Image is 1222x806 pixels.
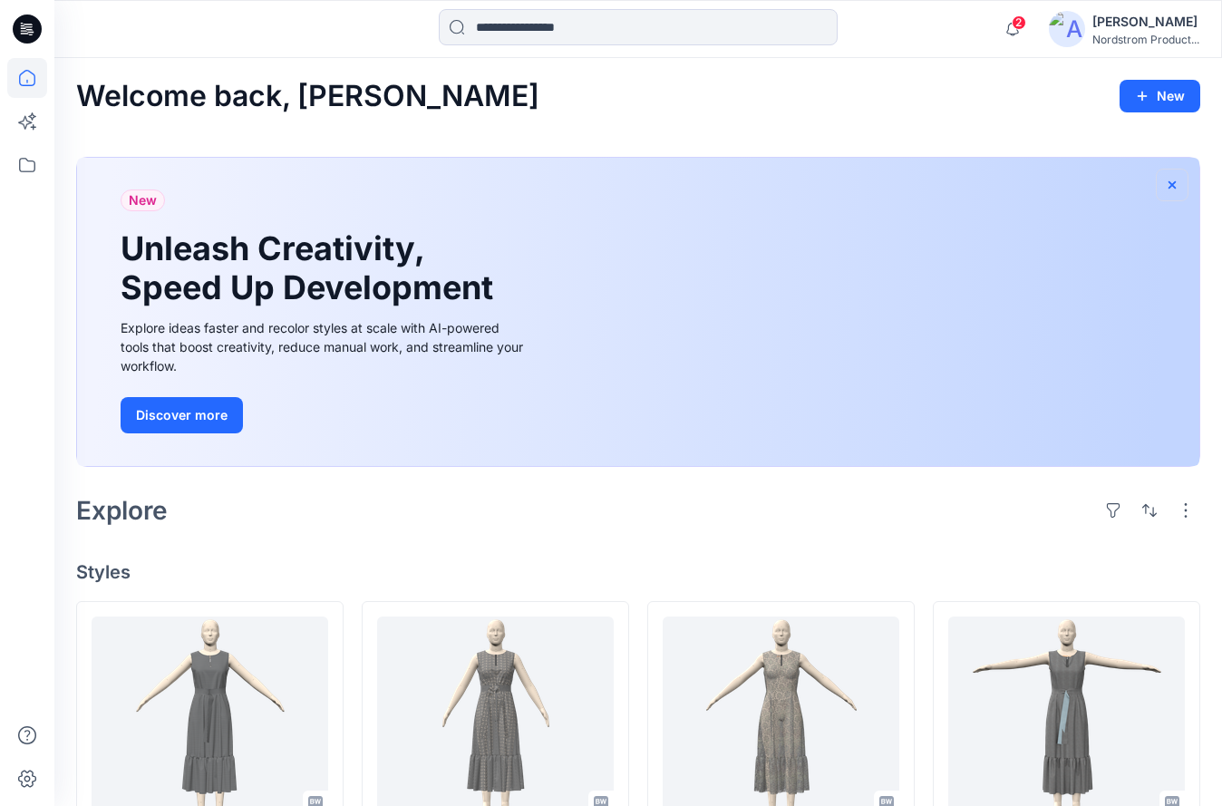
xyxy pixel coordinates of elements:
[1012,15,1026,30] span: 2
[76,80,539,113] h2: Welcome back, [PERSON_NAME]
[121,397,243,433] button: Discover more
[1092,11,1199,33] div: [PERSON_NAME]
[1049,11,1085,47] img: avatar
[1092,33,1199,46] div: Nordstrom Product...
[121,397,529,433] a: Discover more
[121,318,529,375] div: Explore ideas faster and recolor styles at scale with AI-powered tools that boost creativity, red...
[76,561,1200,583] h4: Styles
[1120,80,1200,112] button: New
[76,496,168,525] h2: Explore
[121,229,501,307] h1: Unleash Creativity, Speed Up Development
[129,189,157,211] span: New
